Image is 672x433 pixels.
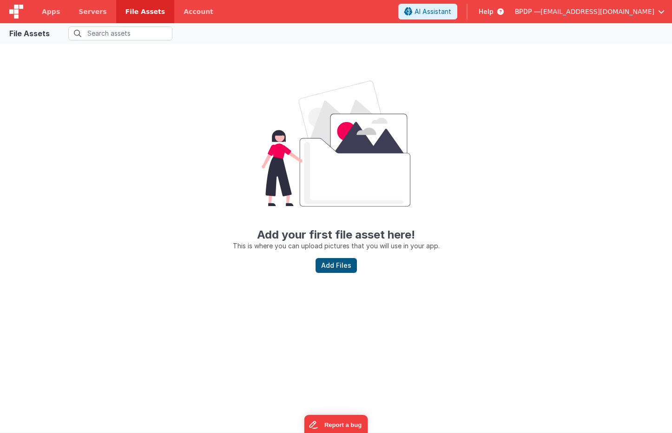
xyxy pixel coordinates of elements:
[540,7,654,16] span: [EMAIL_ADDRESS][DOMAIN_NAME]
[68,26,172,40] input: Search assets
[479,7,494,16] span: Help
[515,7,540,16] span: BPDP —
[9,28,50,39] div: File Assets
[42,7,60,16] span: Apps
[125,7,165,16] span: File Assets
[15,241,657,251] p: This is where you can upload pictures that you will use in your app.
[515,7,665,16] button: BPDP — [EMAIL_ADDRESS][DOMAIN_NAME]
[415,7,451,16] span: AI Assistant
[79,7,106,16] span: Servers
[257,228,415,241] strong: Add your first file asset here!
[316,258,357,273] button: Add Files
[398,4,457,19] button: AI Assistant
[262,81,410,207] img: Smiley face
